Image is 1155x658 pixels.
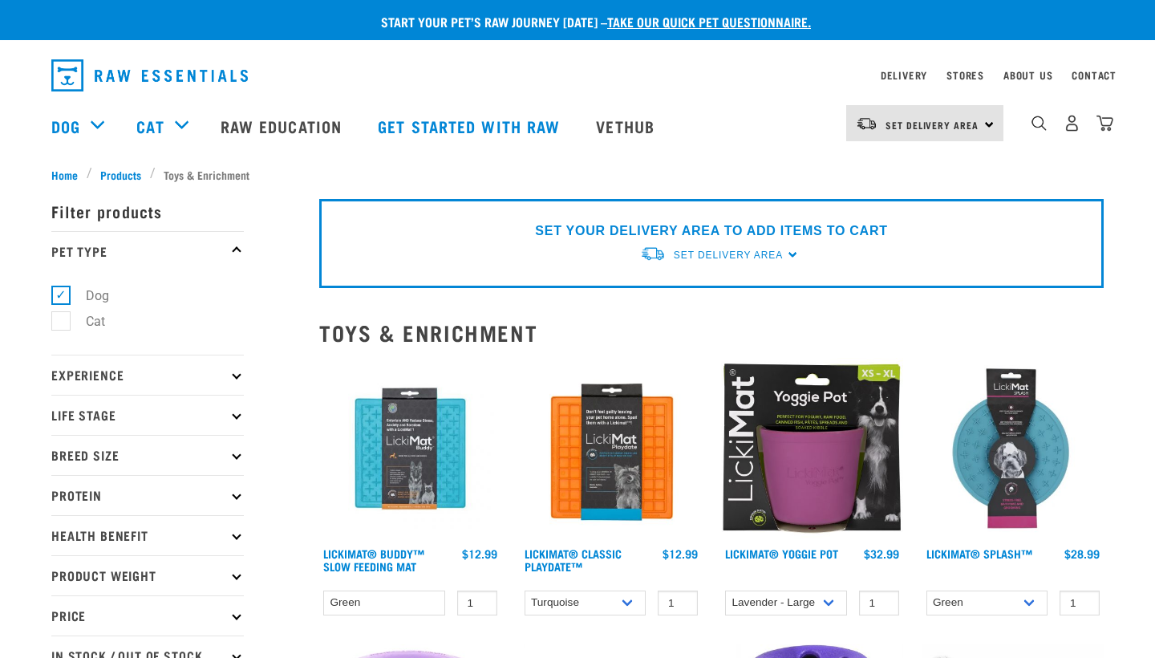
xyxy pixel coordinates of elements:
p: Experience [51,355,244,395]
a: take our quick pet questionnaire. [607,18,811,25]
span: Home [51,166,78,183]
a: Stores [946,72,984,78]
nav: breadcrumbs [51,166,1104,183]
a: About Us [1003,72,1052,78]
a: Home [51,166,87,183]
input: 1 [658,591,698,615]
div: $32.99 [864,547,899,560]
p: SET YOUR DELIVERY AREA TO ADD ITEMS TO CART [535,221,887,241]
p: Filter products [51,191,244,231]
input: 1 [457,591,497,615]
img: LM Playdate Orange 570x570 crop top [521,358,703,540]
span: Products [100,166,141,183]
img: van-moving.png [856,116,877,131]
a: Products [92,166,150,183]
a: Dog [51,114,80,138]
img: home-icon-1@2x.png [1031,116,1047,131]
img: Lickimat Splash Turquoise 570x570 crop top [922,358,1104,540]
div: $12.99 [663,547,698,560]
a: LickiMat® Buddy™ Slow Feeding Mat [323,550,424,569]
a: Raw Education [205,94,362,158]
label: Cat [60,311,111,331]
a: Get started with Raw [362,94,580,158]
span: Set Delivery Area [674,250,783,261]
span: Set Delivery Area [885,122,979,128]
p: Life Stage [51,395,244,435]
img: Yoggie pot packaging purple 2 [721,358,903,540]
h2: Toys & Enrichment [319,320,1104,345]
input: 1 [859,591,899,615]
p: Product Weight [51,555,244,595]
a: LickiMat® Splash™ [926,550,1032,556]
p: Health Benefit [51,515,244,555]
p: Price [51,595,244,636]
img: user.png [1064,115,1080,132]
img: Buddy Turquoise [319,358,501,540]
img: home-icon@2x.png [1096,115,1113,132]
a: LickiMat® Classic Playdate™ [525,550,622,569]
a: Vethub [580,94,675,158]
a: Cat [136,114,164,138]
nav: dropdown navigation [38,53,1116,98]
div: $28.99 [1064,547,1100,560]
a: LickiMat® Yoggie Pot [725,550,838,556]
img: Raw Essentials Logo [51,59,248,91]
label: Dog [60,286,115,306]
input: 1 [1060,591,1100,615]
a: Delivery [881,72,927,78]
p: Protein [51,475,244,515]
p: Breed Size [51,435,244,475]
img: van-moving.png [640,246,666,262]
a: Contact [1072,72,1116,78]
p: Pet Type [51,231,244,271]
div: $12.99 [462,547,497,560]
